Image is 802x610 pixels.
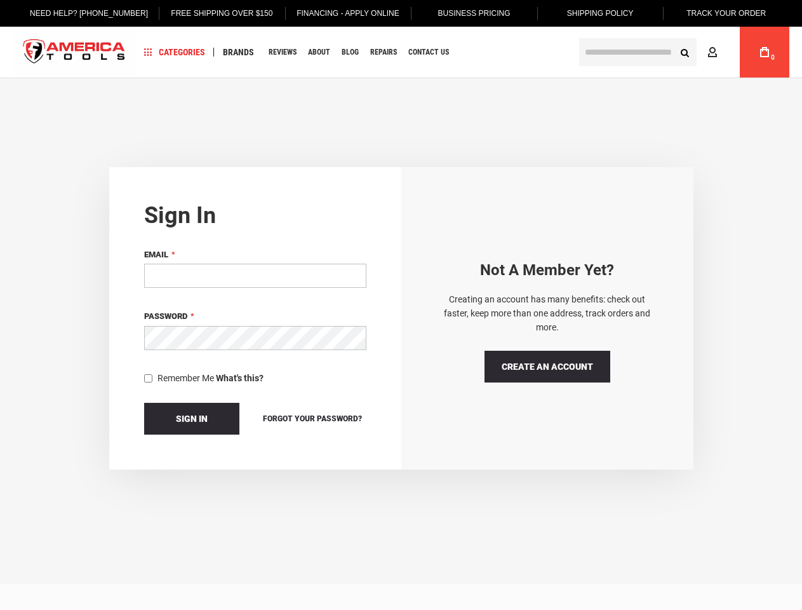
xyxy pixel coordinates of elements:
a: 0 [752,27,777,78]
span: Contact Us [408,48,449,56]
strong: Not a Member yet? [480,261,614,279]
a: Create an Account [485,351,610,383]
a: Blog [336,44,364,61]
span: Brands [223,48,254,57]
span: Create an Account [502,362,593,372]
a: Reviews [263,44,302,61]
a: Forgot Your Password? [258,412,366,426]
span: Remember Me [157,373,214,383]
span: Shipping Policy [567,9,634,18]
span: Email [144,250,168,259]
span: Sign In [176,414,208,424]
span: Password [144,311,187,321]
span: Categories [144,48,205,57]
p: Creating an account has many benefits: check out faster, keep more than one address, track orders... [436,292,658,335]
span: Reviews [269,48,297,56]
a: Contact Us [403,44,455,61]
img: America Tools [13,29,136,76]
span: 0 [771,54,775,61]
button: Search [672,40,697,64]
span: Blog [342,48,359,56]
strong: Sign in [144,202,216,229]
a: Categories [138,44,211,61]
a: store logo [13,29,136,76]
span: Repairs [370,48,397,56]
a: About [302,44,336,61]
strong: What's this? [216,373,264,383]
a: Brands [217,44,260,61]
a: Repairs [364,44,403,61]
span: Forgot Your Password? [263,414,362,423]
span: About [308,48,330,56]
button: Sign In [144,403,239,435]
